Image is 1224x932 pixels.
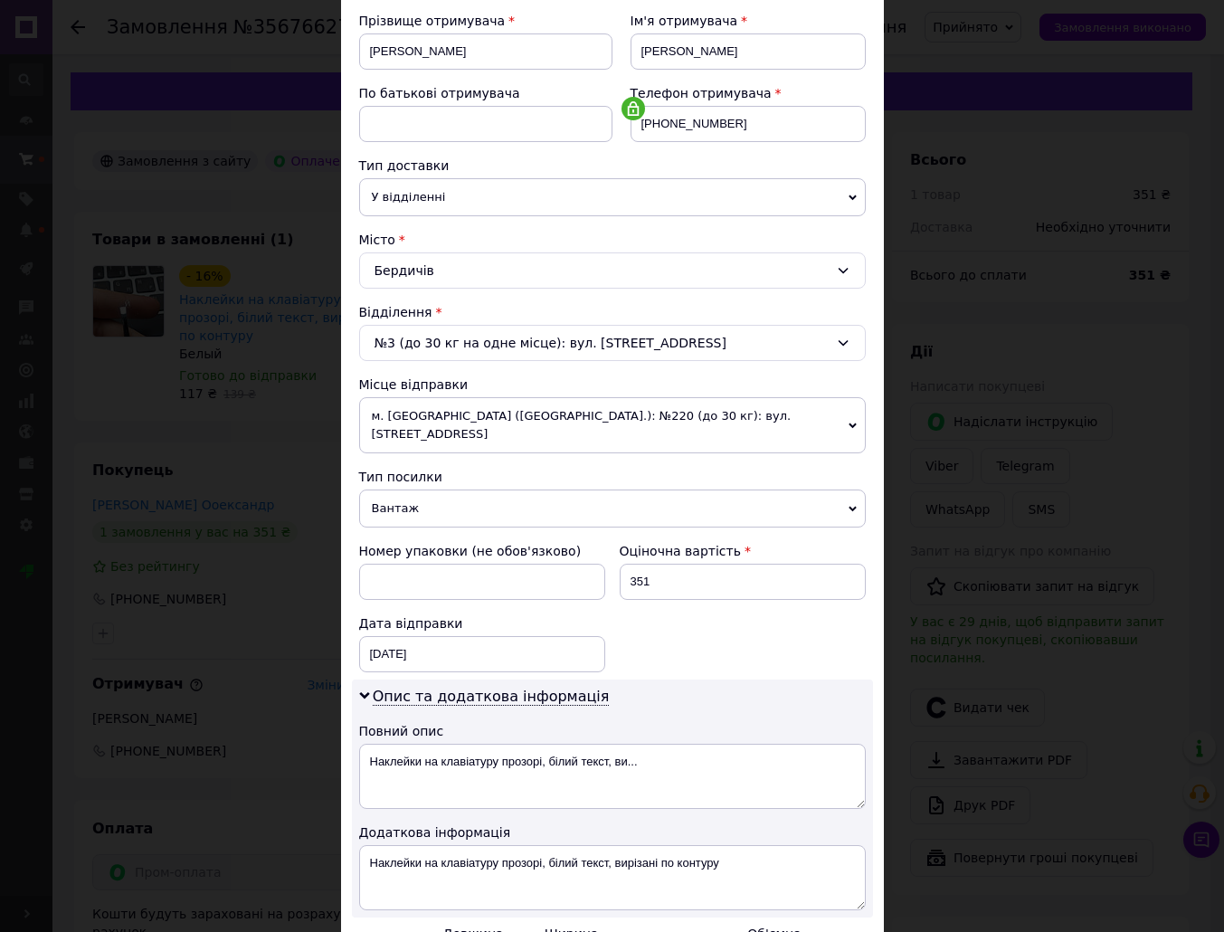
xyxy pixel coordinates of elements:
span: Телефон отримувача [631,86,772,100]
span: Місце відправки [359,377,469,392]
div: Місто [359,231,866,249]
div: Номер упаковки (не обов'язково) [359,542,605,560]
span: Опис та додаткова інформація [373,688,610,706]
span: Тип посилки [359,470,442,484]
div: Додаткова інформація [359,823,866,842]
span: Вантаж [359,490,866,528]
div: №3 (до 30 кг на одне місце): вул. [STREET_ADDRESS] [359,325,866,361]
span: м. [GEOGRAPHIC_DATA] ([GEOGRAPHIC_DATA].): №220 (до 30 кг): вул. [STREET_ADDRESS] [359,397,866,453]
div: Дата відправки [359,614,605,632]
div: Відділення [359,303,866,321]
input: +380 [631,106,866,142]
div: Повний опис [359,722,866,740]
textarea: Наклейки на клавіатуру прозорі, білий текст, ви... [359,744,866,809]
span: У відділенні [359,178,866,216]
span: Прізвище отримувача [359,14,506,28]
span: По батькові отримувача [359,86,520,100]
span: Ім'я отримувача [631,14,738,28]
span: Тип доставки [359,158,450,173]
div: Оціночна вартість [620,542,866,560]
div: Бердичів [359,252,866,289]
textarea: Наклейки на клавіатуру прозорі, білий текст, вирізані по контуру [359,845,866,910]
